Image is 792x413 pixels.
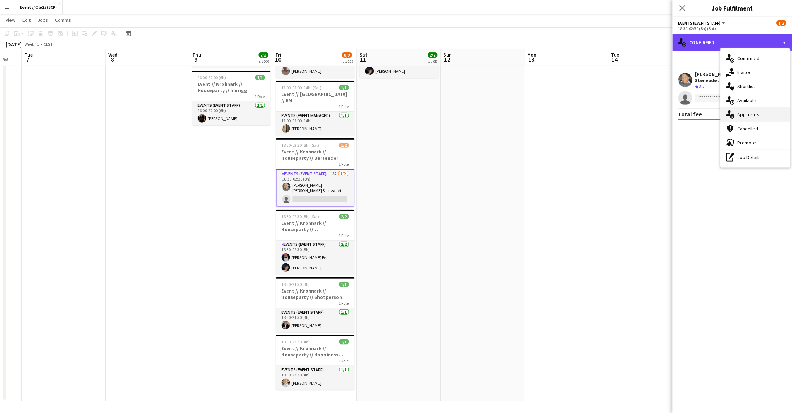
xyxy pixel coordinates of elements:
button: Event // Ole25 (JCP) [14,0,63,14]
app-job-card: 18:30-02:30 (8h) (Sat)2/2Event // Krohnark // Houseparty // [GEOGRAPHIC_DATA]1 RoleEvents (Event ... [276,210,355,275]
button: Events (Event Staff) [678,20,726,26]
span: 11 [359,55,368,64]
app-job-card: 16:00-22:00 (6h)1/1Event // Krohnark // Houseparty // Innrigg1 RoleEvents (Event Staff)1/116:00-2... [192,71,271,125]
span: Cancelled [738,125,758,132]
span: Promote [738,139,756,146]
span: 3.5 [699,84,705,89]
h3: Event // Krohnark // Houseparty // Shotperson [276,288,355,300]
div: 18:30-02:30 (8h) (Sat) [678,26,786,31]
div: Total fee [678,111,702,118]
span: 1/1 [339,282,349,287]
span: 1/2 [777,20,786,26]
app-card-role: Events (Event Manager)1/112:00-02:00 (14h)[PERSON_NAME] [276,112,355,136]
div: 2 Jobs [259,58,270,64]
span: 18:30-02:30 (8h) (Sat) [282,143,320,148]
span: Jobs [38,17,48,23]
div: CEST [43,41,53,47]
span: Comms [55,17,71,23]
span: 2/2 [259,52,268,58]
span: 8 [107,55,118,64]
span: Confirmed [738,55,760,61]
div: 6 Jobs [343,58,354,64]
app-card-role: Events (Event Staff)1/118:30-21:30 (3h)[PERSON_NAME] [276,308,355,332]
span: Fri [276,52,282,58]
app-card-role: Events (Event Staff)8A1/218:30-02:30 (8h)[PERSON_NAME] [PERSON_NAME] Stenvadet [276,169,355,207]
app-card-role: Events (Event Staff)1/116:00-22:00 (6h)[PERSON_NAME] [192,101,271,125]
span: Tue [25,52,33,58]
app-card-role: Events (Event Staff)2/218:30-02:30 (8h)[PERSON_NAME] Eeg[PERSON_NAME] [276,241,355,275]
span: 10 [275,55,282,64]
span: Thu [192,52,201,58]
span: 18:30-21:30 (3h) [282,282,310,287]
h3: Event // Krohnark // Houseparty // [GEOGRAPHIC_DATA] [276,220,355,232]
app-job-card: 19:30-23:30 (4h)1/1Event // Krohnark // Houseparty // Happiness nurse1 RoleEvents (Event Staff)1/... [276,335,355,390]
span: Mon [528,52,537,58]
a: Jobs [35,15,51,25]
span: 1/1 [339,339,349,345]
h3: Event // Krohnark // Houseparty // Bartender [276,149,355,161]
span: Tue [611,52,619,58]
span: 2/2 [339,214,349,219]
span: 1 Role [339,233,349,238]
span: 2/2 [428,52,438,58]
span: 14 [610,55,619,64]
span: Shortlist [738,83,756,90]
h3: Event // Krohnark // Houseparty // Innrigg [192,81,271,93]
div: Job Details [721,150,790,164]
div: Confirmed [673,34,792,51]
app-job-card: 18:30-21:30 (3h)1/1Event // Krohnark // Houseparty // Shotperson1 RoleEvents (Event Staff)1/118:3... [276,277,355,332]
h3: Event // Krohnark // Houseparty // Happiness nurse [276,345,355,358]
span: 9 [191,55,201,64]
span: 1/1 [255,75,265,80]
div: 1 Job [428,58,437,64]
span: Invited [738,69,752,76]
span: Wed [108,52,118,58]
span: 1 Role [339,162,349,167]
app-job-card: 12:00-02:00 (14h) (Sat)1/1Event // [GEOGRAPHIC_DATA] // EM1 RoleEvents (Event Manager)1/112:00-02... [276,81,355,136]
span: Available [738,97,757,104]
span: Week 41 [23,41,41,47]
app-job-card: 18:30-02:30 (8h) (Sat)1/2Event // Krohnark // Houseparty // Bartender1 RoleEvents (Event Staff)8A... [276,138,355,207]
h3: Event // [GEOGRAPHIC_DATA] // EM [276,91,355,104]
a: View [3,15,18,25]
a: Edit [20,15,33,25]
span: 1 Role [339,301,349,306]
span: View [6,17,15,23]
div: [PERSON_NAME] [PERSON_NAME] Stenvadet [695,71,775,84]
span: 7 [24,55,33,64]
span: 1/2 [339,143,349,148]
app-card-role: Events (Event Staff)1/119:30-23:30 (4h)[PERSON_NAME] [276,366,355,390]
span: Sun [444,52,452,58]
span: Sat [360,52,368,58]
h3: Job Fulfilment [673,4,792,13]
span: Applicants [738,111,760,118]
span: 1 Role [255,94,265,99]
span: 12:00-02:00 (14h) (Sat) [282,85,322,90]
span: 16:00-22:00 (6h) [198,75,226,80]
span: 13 [526,55,537,64]
span: 8/9 [342,52,352,58]
span: 18:30-02:30 (8h) (Sat) [282,214,320,219]
div: [DATE] [6,41,22,48]
span: Edit [22,17,31,23]
span: 1/1 [339,85,349,90]
span: 1 Role [339,104,349,109]
a: Comms [52,15,74,25]
span: 12 [443,55,452,64]
span: Events (Event Staff) [678,20,721,26]
span: 1 Role [339,358,349,363]
span: 19:30-23:30 (4h) [282,339,310,345]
